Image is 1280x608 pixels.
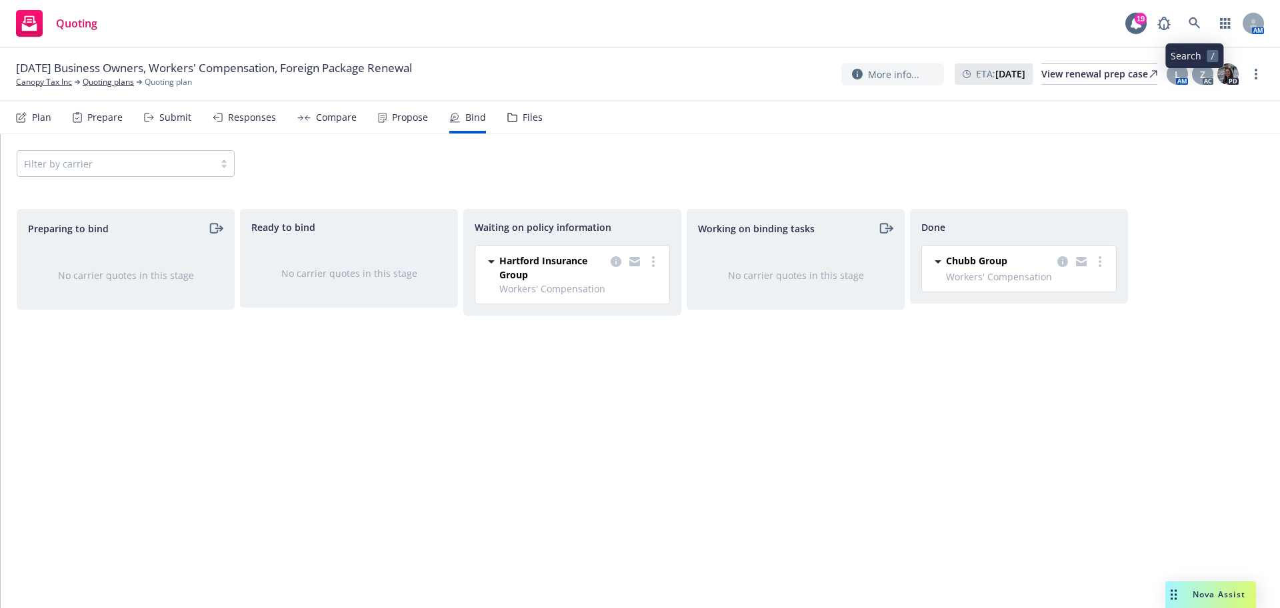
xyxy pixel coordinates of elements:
a: copy logging email [1073,254,1089,270]
span: More info... [868,67,919,81]
a: moveRight [207,220,223,236]
a: moveRight [877,220,893,236]
img: photo [1217,63,1239,85]
div: Bind [465,112,486,123]
strong: [DATE] [995,67,1025,80]
span: Z [1200,67,1205,81]
span: Preparing to bind [28,222,109,236]
div: Propose [392,112,428,123]
span: Nova Assist [1193,589,1245,600]
button: Nova Assist [1165,581,1256,608]
a: Quoting [11,5,103,42]
a: View renewal prep case [1041,63,1157,85]
span: [DATE] Business Owners, Workers' Compensation, Foreign Package Renewal [16,60,412,76]
div: Files [523,112,543,123]
span: L [1175,67,1180,81]
div: Plan [32,112,51,123]
button: More info... [841,63,944,85]
a: Quoting plans [83,76,134,88]
span: Quoting [56,18,97,29]
a: Switch app [1212,10,1239,37]
div: View renewal prep case [1041,64,1157,84]
div: No carrier quotes in this stage [709,268,883,282]
div: 19 [1135,13,1147,25]
span: ETA : [976,67,1025,81]
span: Workers' Compensation [946,270,1108,284]
a: more [1092,254,1108,270]
div: Submit [159,112,191,123]
span: Ready to bind [251,220,315,234]
div: Responses [228,112,276,123]
div: Prepare [87,112,123,123]
a: Search [1181,10,1208,37]
a: Report a Bug [1151,10,1177,37]
span: Waiting on policy information [475,220,611,234]
div: Compare [316,112,357,123]
a: copy logging email [1055,254,1071,270]
span: Workers' Compensation [499,282,661,296]
div: Drag to move [1165,581,1182,608]
a: more [1248,66,1264,82]
span: Done [921,220,945,234]
span: Working on binding tasks [698,222,815,236]
a: copy logging email [627,254,643,270]
span: Quoting plan [145,76,192,88]
a: copy logging email [608,254,624,270]
span: Hartford Insurance Group [499,254,605,282]
div: No carrier quotes in this stage [39,268,213,282]
span: Chubb Group [946,254,1007,268]
div: No carrier quotes in this stage [262,266,436,280]
a: Canopy Tax Inc [16,76,72,88]
a: more [645,254,661,270]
